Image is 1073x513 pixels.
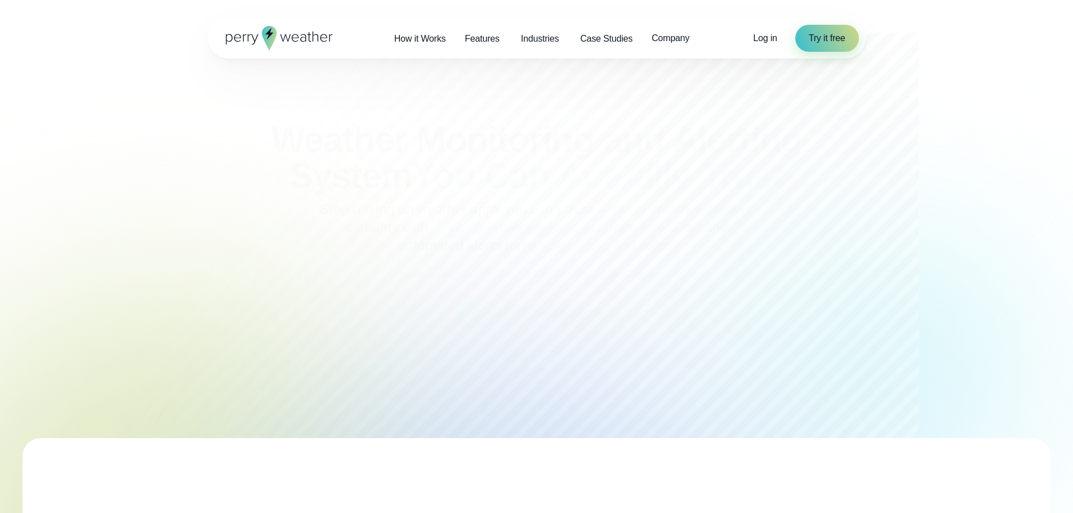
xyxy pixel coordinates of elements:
[809,32,845,45] span: Try it free
[753,33,777,43] span: Log in
[521,32,559,46] span: Industries
[580,32,633,46] span: Case Studies
[795,25,859,52] a: Try it free
[571,27,642,50] a: Case Studies
[753,32,777,45] a: Log in
[394,32,446,46] span: How it Works
[385,27,456,50] a: How it Works
[465,32,500,46] span: Features
[652,32,689,45] span: Company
